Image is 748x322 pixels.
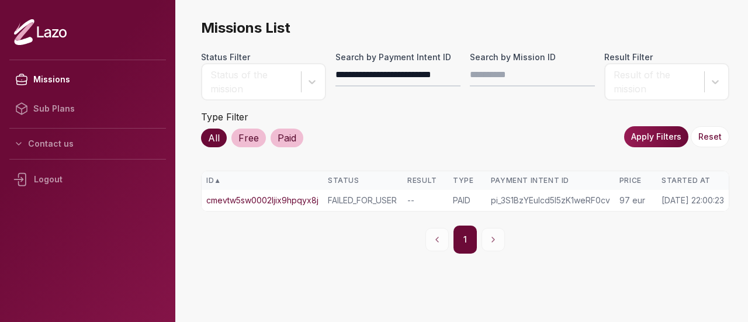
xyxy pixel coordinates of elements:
[201,111,248,123] label: Type Filter
[201,51,326,63] label: Status Filter
[328,195,398,206] div: FAILED_FOR_USER
[691,126,729,147] button: Reset
[214,176,221,185] span: ▲
[624,126,688,147] button: Apply Filters
[470,51,595,63] label: Search by Mission ID
[407,195,444,206] div: --
[231,129,266,147] div: Free
[201,19,729,37] span: Missions List
[491,195,610,206] div: pi_3S1BzYEulcd5I5zK1weRF0cv
[453,195,482,206] div: PAID
[9,133,166,154] button: Contact us
[271,129,303,147] div: Paid
[407,176,444,185] div: Result
[662,195,724,206] div: [DATE] 22:00:23
[619,176,652,185] div: Price
[335,51,460,63] label: Search by Payment Intent ID
[604,51,729,63] label: Result Filter
[662,176,724,185] div: Started At
[9,164,166,195] div: Logout
[9,65,166,94] a: Missions
[201,129,227,147] div: All
[206,176,318,185] div: ID
[206,195,318,206] a: cmevtw5sw0002ljix9hpqyx8j
[614,68,698,96] div: Result of the mission
[453,176,482,185] div: Type
[453,226,477,254] button: 1
[619,195,652,206] div: 97 eur
[491,176,610,185] div: Payment Intent ID
[210,68,295,96] div: Status of the mission
[328,176,398,185] div: Status
[9,94,166,123] a: Sub Plans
